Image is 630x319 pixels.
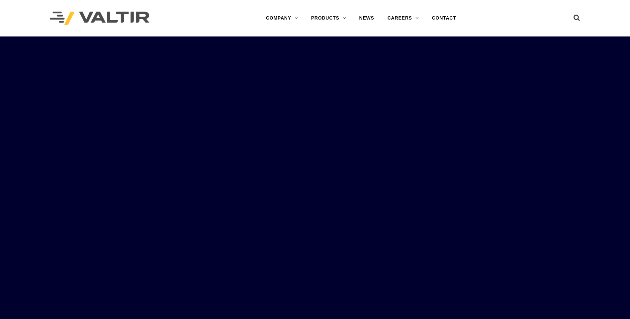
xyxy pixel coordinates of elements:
[425,12,463,25] a: CONTACT
[305,12,353,25] a: PRODUCTS
[50,12,149,25] img: Valtir
[381,12,425,25] a: CAREERS
[353,12,381,25] a: NEWS
[259,12,305,25] a: COMPANY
